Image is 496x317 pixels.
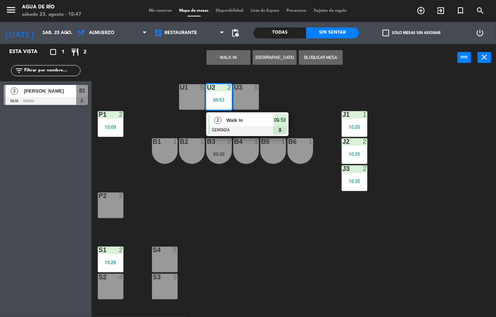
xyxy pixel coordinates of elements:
[119,193,123,199] div: 2
[363,111,367,118] div: 1
[164,30,197,36] span: Restaurante
[417,6,426,15] i: add_circle_outline
[206,97,232,102] div: 09:53
[24,87,76,95] span: [PERSON_NAME]
[173,247,178,253] div: 5
[253,50,297,65] button: [GEOGRAPHIC_DATA]
[247,9,283,13] span: Lista de Espera
[62,48,64,56] span: 1
[99,247,99,253] div: S1
[200,138,205,145] div: 1
[22,4,81,11] div: Agua de río
[98,260,123,265] div: 10:20
[383,30,441,36] label: Solo mesas sin asignar
[99,111,99,118] div: P1
[119,111,123,118] div: 2
[255,138,259,145] div: 1
[212,9,247,13] span: Disponibilidad
[173,274,178,280] div: 5
[11,87,18,95] span: 2
[5,4,16,15] i: menu
[63,29,71,37] i: arrow_drop_down
[145,9,176,13] span: Mis reservas
[206,152,232,157] div: 09:30
[363,165,367,172] div: 2
[383,30,389,36] span: check_box_outline_blank
[98,124,123,130] div: 10:09
[343,111,343,118] div: J1
[22,11,81,18] div: sábado 23. agosto - 10:47
[460,53,469,61] i: power_input
[342,124,367,130] div: 10:20
[476,29,485,37] i: power_settings_new
[309,138,313,145] div: 1
[227,84,232,91] div: 2
[282,138,286,145] div: 1
[176,9,212,13] span: Mapa de mesas
[173,138,178,145] div: 1
[283,9,310,13] span: Pre-acceso
[119,274,123,280] div: 4
[480,53,489,61] i: close
[306,27,359,38] div: Sin sentar
[342,179,367,184] div: 10:35
[84,48,86,56] span: 2
[79,86,85,95] span: B3
[49,48,58,56] i: crop_square
[99,193,99,199] div: P2
[476,6,485,15] i: search
[4,48,53,56] div: Esta vista
[99,274,99,280] div: S2
[310,9,351,13] span: Tarjetas de regalo
[15,66,23,75] i: filter_list
[343,138,343,145] div: J2
[214,117,222,124] span: 2
[437,6,445,15] i: exit_to_app
[456,6,465,15] i: turned_in_not
[343,165,343,172] div: J3
[363,138,367,145] div: 2
[89,30,114,36] span: Almuerzo
[5,4,16,18] button: menu
[200,84,205,91] div: 5
[274,116,286,124] span: 09:53
[23,67,80,75] input: Filtrar por nombre...
[299,50,343,65] button: Bloquear Mesa
[119,247,123,253] div: 2
[253,27,306,38] div: Todas
[227,138,232,145] div: 2
[207,50,251,65] button: WALK IN
[71,48,79,56] i: restaurant
[342,152,367,157] div: 10:35
[458,52,471,63] button: power_input
[231,29,240,37] span: pending_actions
[226,116,273,124] span: Walk In
[478,52,491,63] button: close
[255,84,259,91] div: 5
